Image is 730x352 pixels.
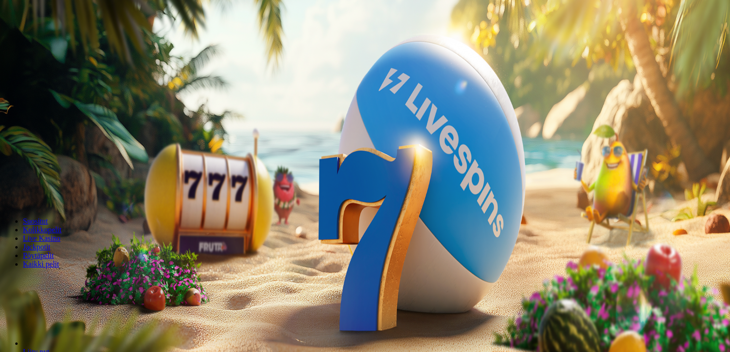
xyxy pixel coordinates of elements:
[4,201,726,286] header: Lobby
[23,251,54,259] a: Pöytäpelit
[23,217,48,225] a: Suositut
[23,260,59,268] a: Kaikki pelit
[23,226,62,234] a: Kolikkopelit
[23,234,61,242] a: Live Kasino
[4,201,726,269] nav: Lobby
[23,243,51,251] a: Jackpotit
